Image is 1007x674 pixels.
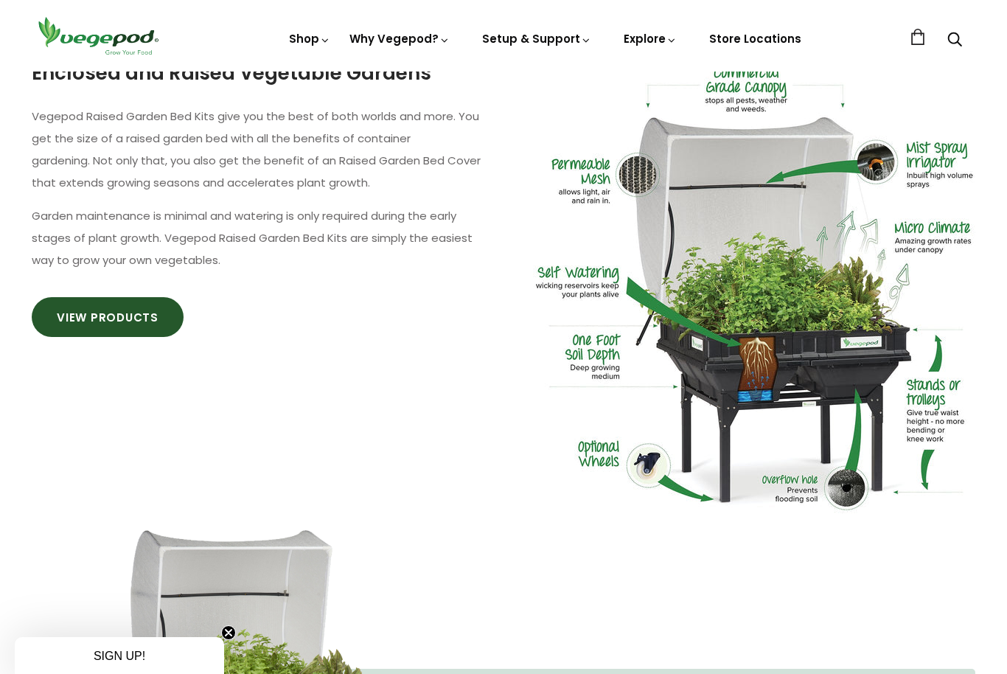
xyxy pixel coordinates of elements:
[533,59,975,516] img: image
[32,297,184,337] a: View Products
[947,33,962,49] a: Search
[349,31,450,46] a: Why Vegepod?
[32,15,164,57] img: Vegepod
[15,637,224,674] div: SIGN UP!Close teaser
[32,205,492,271] p: Garden maintenance is minimal and watering is only required during the early stages of plant grow...
[482,31,591,46] a: Setup & Support
[709,31,801,46] a: Store Locations
[32,59,492,88] h3: Enclosed and Raised Vegetable Gardens
[32,105,492,194] p: Vegepod Raised Garden Bed Kits give you the best of both worlds and more. You get the size of a r...
[289,31,330,46] a: Shop
[624,31,677,46] a: Explore
[94,650,145,662] span: SIGN UP!
[221,625,236,640] button: Close teaser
